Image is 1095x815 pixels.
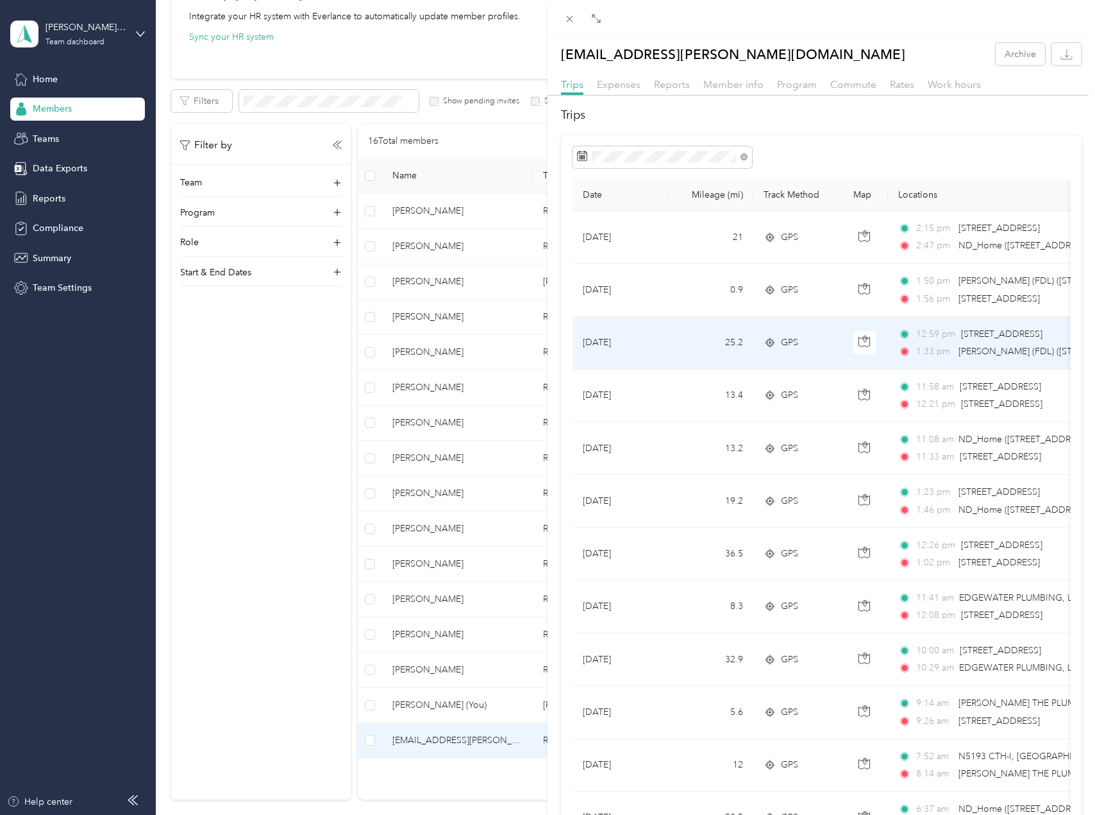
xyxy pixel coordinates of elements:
[781,494,798,508] span: GPS
[928,78,981,90] span: Work hours
[916,503,953,517] span: 1:46 pm
[916,767,953,781] span: 8:14 am
[916,644,954,658] span: 10:00 am
[573,475,669,528] td: [DATE]
[1023,743,1095,815] iframe: Everlance-gr Chat Button Frame
[753,179,843,211] th: Track Method
[916,397,955,411] span: 12:21 pm
[916,608,955,622] span: 12:08 pm
[916,714,953,728] span: 9:26 am
[916,239,953,253] span: 2:47 pm
[961,329,1042,339] span: [STREET_ADDRESS]
[777,78,817,90] span: Program
[669,264,753,316] td: 0.9
[573,370,669,422] td: [DATE]
[916,591,953,605] span: 11:41 am
[916,556,953,570] span: 1:02 pm
[781,758,798,772] span: GPS
[669,633,753,686] td: 32.9
[916,485,953,499] span: 1:23 pm
[669,179,753,211] th: Mileage (mi)
[916,661,953,675] span: 10:29 am
[916,221,953,236] span: 2:15 pm
[703,78,764,90] span: Member info
[961,610,1042,621] span: [STREET_ADDRESS]
[597,78,640,90] span: Expenses
[573,317,669,370] td: [DATE]
[890,78,914,90] span: Rates
[669,317,753,370] td: 25.2
[561,107,1082,124] h2: Trips
[916,345,953,359] span: 1:33 pm
[669,528,753,581] td: 36.5
[916,750,953,764] span: 7:52 am
[781,653,798,667] span: GPS
[781,705,798,719] span: GPS
[561,43,905,65] p: [EMAIL_ADDRESS][PERSON_NAME][DOMAIN_NAME]
[958,223,1040,234] span: [STREET_ADDRESS]
[781,547,798,561] span: GPS
[916,433,953,447] span: 11:08 am
[958,486,1040,497] span: [STREET_ADDRESS]
[669,475,753,528] td: 19.2
[843,179,888,211] th: Map
[573,211,669,264] td: [DATE]
[669,686,753,739] td: 5.6
[960,381,1041,392] span: [STREET_ADDRESS]
[916,450,954,464] span: 11:33 am
[996,43,1045,65] button: Archive
[669,422,753,475] td: 13.2
[961,540,1042,551] span: [STREET_ADDRESS]
[561,78,583,90] span: Trips
[958,293,1040,304] span: [STREET_ADDRESS]
[573,179,669,211] th: Date
[781,230,798,244] span: GPS
[781,336,798,350] span: GPS
[916,380,954,394] span: 11:58 am
[573,528,669,581] td: [DATE]
[669,739,753,792] td: 12
[669,581,753,633] td: 8.3
[781,283,798,297] span: GPS
[573,264,669,316] td: [DATE]
[916,327,955,341] span: 12:59 pm
[916,538,955,553] span: 12:26 pm
[916,696,953,710] span: 9:14 am
[958,716,1040,726] span: [STREET_ADDRESS]
[781,599,798,613] span: GPS
[781,442,798,456] span: GPS
[573,422,669,475] td: [DATE]
[654,78,690,90] span: Reports
[916,292,953,306] span: 1:56 pm
[669,211,753,264] td: 21
[573,739,669,792] td: [DATE]
[961,399,1042,409] span: [STREET_ADDRESS]
[916,274,953,288] span: 1:50 pm
[830,78,876,90] span: Commute
[960,451,1041,462] span: [STREET_ADDRESS]
[573,686,669,739] td: [DATE]
[573,581,669,633] td: [DATE]
[669,370,753,422] td: 13.4
[781,388,798,402] span: GPS
[573,633,669,686] td: [DATE]
[960,645,1041,656] span: [STREET_ADDRESS]
[958,557,1040,568] span: [STREET_ADDRESS]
